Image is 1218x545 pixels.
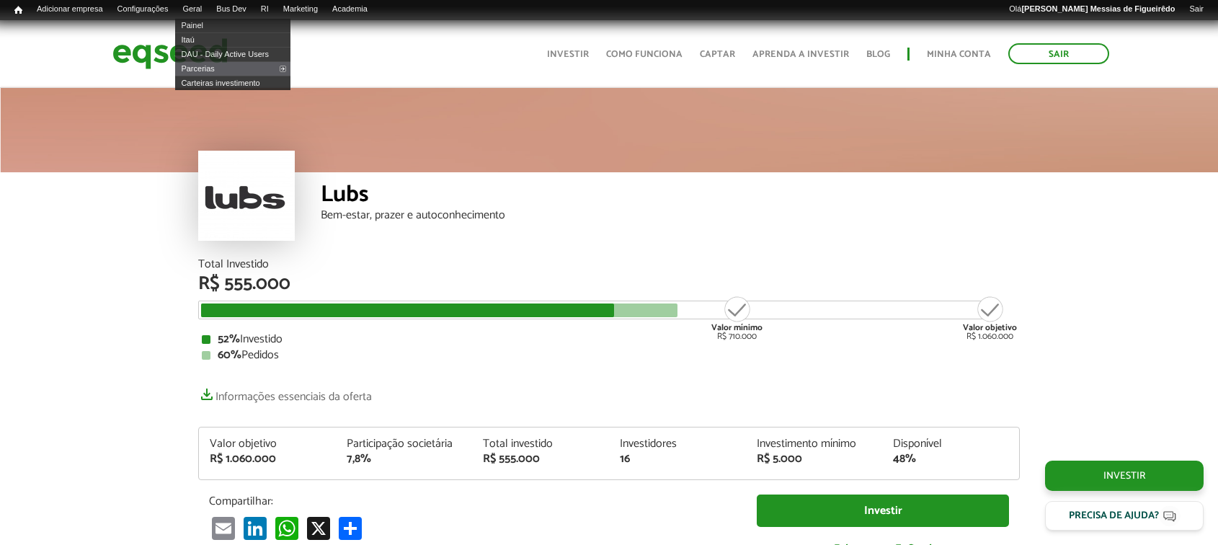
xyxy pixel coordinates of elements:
[175,18,290,32] a: Painel
[198,383,372,403] a: Informações essenciais da oferta
[202,350,1016,361] div: Pedidos
[241,515,270,539] a: LinkedIn
[711,321,763,334] strong: Valor mínimo
[483,453,598,465] div: R$ 555.000
[752,50,849,59] a: Aprenda a investir
[1002,4,1182,15] a: Olá[PERSON_NAME] Messias de Figueirêdo
[547,50,589,59] a: Investir
[700,50,735,59] a: Captar
[620,438,735,450] div: Investidores
[321,183,1020,210] div: Lubs
[927,50,991,59] a: Minha conta
[7,4,30,17] a: Início
[254,4,276,15] a: RI
[866,50,890,59] a: Blog
[112,35,228,73] img: EqSeed
[198,275,1020,293] div: R$ 555.000
[325,4,375,15] a: Academia
[963,295,1017,341] div: R$ 1.060.000
[276,4,325,15] a: Marketing
[210,453,325,465] div: R$ 1.060.000
[483,438,598,450] div: Total investido
[1045,461,1204,491] a: Investir
[620,453,735,465] div: 16
[218,345,241,365] strong: 60%
[210,438,325,450] div: Valor objetivo
[272,515,301,539] a: WhatsApp
[757,495,1009,527] a: Investir
[209,515,238,539] a: Email
[175,4,209,15] a: Geral
[893,438,1008,450] div: Disponível
[347,453,462,465] div: 7,8%
[606,50,683,59] a: Como funciona
[893,453,1008,465] div: 48%
[710,295,764,341] div: R$ 710.000
[1182,4,1211,15] a: Sair
[209,4,254,15] a: Bus Dev
[1021,4,1175,13] strong: [PERSON_NAME] Messias de Figueirêdo
[757,438,872,450] div: Investimento mínimo
[304,515,333,539] a: X
[347,438,462,450] div: Participação societária
[14,5,22,15] span: Início
[30,4,110,15] a: Adicionar empresa
[198,259,1020,270] div: Total Investido
[963,321,1017,334] strong: Valor objetivo
[757,453,872,465] div: R$ 5.000
[110,4,176,15] a: Configurações
[1008,43,1109,64] a: Sair
[321,210,1020,221] div: Bem-estar, prazer e autoconhecimento
[336,515,365,539] a: Compartilhar
[209,495,735,508] p: Compartilhar:
[218,329,240,349] strong: 52%
[202,334,1016,345] div: Investido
